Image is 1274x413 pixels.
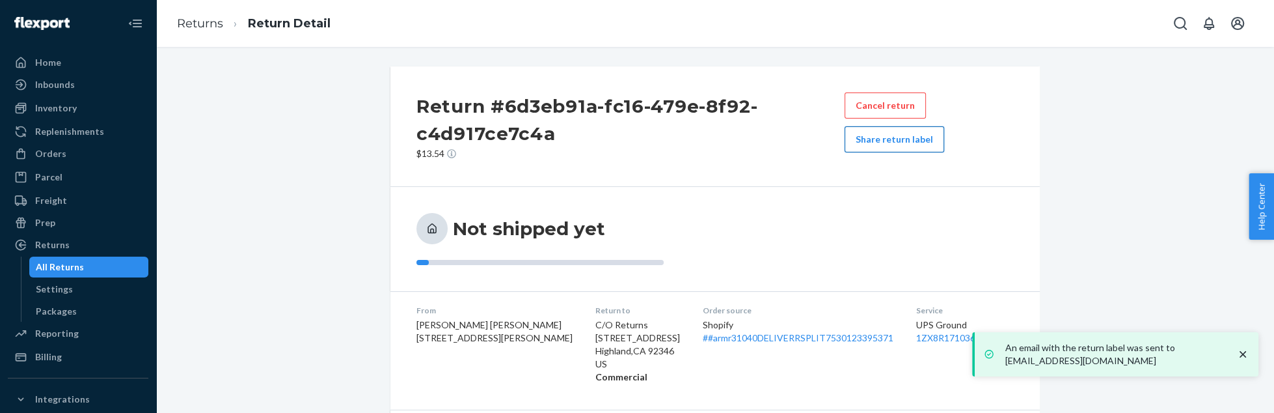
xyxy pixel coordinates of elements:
[29,301,149,322] a: Packages
[29,257,149,278] a: All Returns
[122,10,148,36] button: Close Navigation
[8,235,148,255] a: Returns
[29,279,149,300] a: Settings
[8,121,148,142] a: Replenishments
[35,56,61,69] div: Home
[8,74,148,95] a: Inbounds
[916,332,1012,343] a: 1ZX8R1710360298214
[595,345,682,358] p: Highland , CA 92346
[35,216,55,229] div: Prep
[35,350,62,363] div: Billing
[8,212,148,233] a: Prep
[1249,173,1274,240] button: Help Center
[35,171,62,184] div: Parcel
[416,319,573,343] span: [PERSON_NAME] [PERSON_NAME] [STREET_ADDRESS][PERSON_NAME]
[36,261,84,274] div: All Returns
[8,52,148,73] a: Home
[595,358,682,371] p: US
[8,347,148,367] a: Billing
[845,126,944,152] button: Share return label
[35,147,66,160] div: Orders
[167,5,341,43] ol: breadcrumbs
[8,389,148,410] button: Integrations
[703,319,895,345] div: Shopify
[8,323,148,344] a: Reporting
[35,102,77,115] div: Inventory
[595,332,682,345] p: [STREET_ADDRESS]
[36,305,77,318] div: Packages
[916,319,967,330] span: UPS Ground
[14,17,70,30] img: Flexport logo
[595,371,647,382] strong: Commercial
[8,143,148,164] a: Orders
[916,305,1014,316] dt: Service
[1236,348,1249,361] svg: close toast
[845,93,926,119] button: Cancel return
[703,332,893,343] a: ##armr31040DELIVERRSPLIT7530123395371
[35,78,75,91] div: Inbounds
[248,16,331,31] a: Return Detail
[35,238,70,251] div: Returns
[595,305,682,316] dt: Return to
[36,283,73,296] div: Settings
[595,319,682,332] p: C/O Returns
[8,167,148,188] a: Parcel
[703,305,895,316] dt: Order source
[35,393,90,406] div: Integrations
[8,98,148,119] a: Inventory
[35,125,104,138] div: Replenishments
[453,217,605,240] h3: Not shipped yet
[416,305,575,316] dt: From
[1167,10,1193,36] button: Open Search Box
[177,16,223,31] a: Returns
[416,93,845,147] h2: Return #6d3eb91a-fc16-479e-8f92-c4d917ce7c4a
[1005,341,1223,367] p: An email with the return label was sent to [EMAIL_ADDRESS][DOMAIN_NAME]
[35,327,79,340] div: Reporting
[8,190,148,211] a: Freight
[35,194,67,207] div: Freight
[1196,10,1222,36] button: Open notifications
[416,147,845,160] p: $13.54
[1225,10,1251,36] button: Open account menu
